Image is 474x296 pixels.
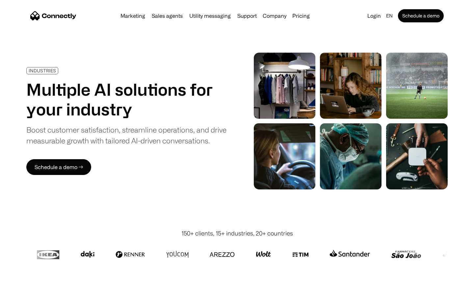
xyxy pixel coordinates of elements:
a: Marketing [118,13,148,18]
div: en [386,11,393,20]
div: INDUSTRIES [29,68,56,73]
ul: Language list [13,284,39,294]
div: 150+ clients, 15+ industries, 20+ countries [181,229,293,238]
aside: Language selected: English [7,284,39,294]
h1: Multiple AI solutions for your industry [26,80,226,119]
a: Schedule a demo → [26,159,91,175]
a: Utility messaging [187,13,233,18]
a: Sales agents [149,13,185,18]
a: Schedule a demo [398,9,444,22]
a: Login [365,11,383,20]
div: Company [263,11,286,20]
div: Boost customer satisfaction, streamline operations, and drive measurable growth with tailored AI-... [26,124,226,146]
a: Pricing [290,13,312,18]
a: Support [235,13,259,18]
